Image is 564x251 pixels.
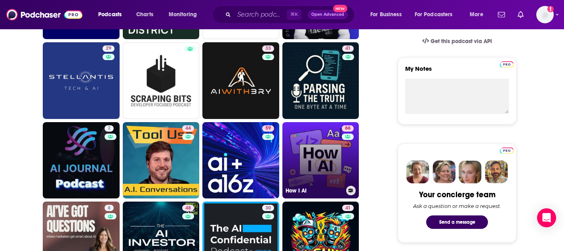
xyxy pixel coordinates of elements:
[370,9,402,20] span: For Business
[514,8,527,21] a: Show notifications dropdown
[405,65,509,79] label: My Notes
[308,10,348,19] button: Open AdvancedNew
[105,205,114,211] a: 8
[93,8,132,21] button: open menu
[413,203,501,209] div: Ask a question or make a request.
[406,160,429,183] img: Sydney Profile
[459,160,482,183] img: Jules Profile
[415,9,453,20] span: For Podcasters
[43,122,120,199] a: 2
[282,42,359,119] a: 41
[262,45,274,52] a: 33
[108,204,111,212] span: 8
[500,60,514,68] a: Pro website
[185,204,191,212] span: 48
[342,45,354,52] a: 41
[131,8,158,21] a: Charts
[470,9,483,20] span: More
[136,9,153,20] span: Charts
[286,187,343,194] h3: How I AI
[106,45,111,53] span: 29
[345,125,351,132] span: 66
[43,42,120,119] a: 29
[282,122,359,199] a: 66How I AI
[262,125,274,132] a: 59
[265,204,271,212] span: 30
[485,160,508,183] img: Jon Profile
[537,208,556,227] div: Open Intercom Messenger
[185,125,191,132] span: 44
[536,6,554,23] img: User Profile
[262,205,274,211] a: 30
[287,9,301,20] span: ⌘ K
[98,9,122,20] span: Podcasts
[220,6,362,24] div: Search podcasts, credits, & more...
[495,8,508,21] a: Show notifications dropdown
[6,7,82,22] img: Podchaser - Follow, Share and Rate Podcasts
[169,9,197,20] span: Monitoring
[345,45,351,53] span: 41
[500,146,514,154] a: Pro website
[365,8,412,21] button: open menu
[410,8,464,21] button: open menu
[547,6,554,12] svg: Add a profile image
[103,45,114,52] a: 29
[500,147,514,154] img: Podchaser Pro
[182,125,194,132] a: 44
[108,125,111,132] span: 2
[426,215,488,229] button: Send a message
[345,204,351,212] span: 41
[433,160,455,183] img: Barbara Profile
[265,125,271,132] span: 59
[431,38,492,45] span: Get this podcast via API
[419,190,495,200] div: Your concierge team
[342,125,354,132] a: 66
[182,205,194,211] a: 48
[311,13,344,17] span: Open Advanced
[202,42,279,119] a: 33
[536,6,554,23] span: Logged in as PresleyM
[500,61,514,68] img: Podchaser Pro
[416,32,498,51] a: Get this podcast via API
[536,6,554,23] button: Show profile menu
[123,122,200,199] a: 44
[202,122,279,199] a: 59
[265,45,271,53] span: 33
[342,205,354,211] a: 41
[464,8,493,21] button: open menu
[234,8,287,21] input: Search podcasts, credits, & more...
[333,5,347,12] span: New
[163,8,207,21] button: open menu
[105,125,114,132] a: 2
